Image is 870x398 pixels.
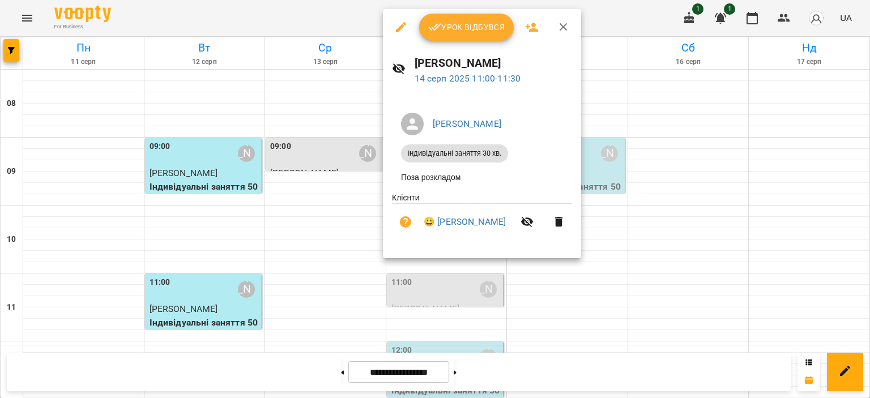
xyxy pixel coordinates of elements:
button: Візит ще не сплачено. Додати оплату? [392,208,419,236]
span: Урок відбувся [428,20,505,34]
button: Урок відбувся [419,14,514,41]
h6: [PERSON_NAME] [415,54,573,72]
li: Поза розкладом [392,167,572,187]
span: Індивідуальні заняття 30 хв. [401,148,508,159]
a: 😀 [PERSON_NAME] [424,215,506,229]
ul: Клієнти [392,192,572,245]
a: [PERSON_NAME] [433,118,501,129]
a: 14 серп 2025 11:00-11:30 [415,73,521,84]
